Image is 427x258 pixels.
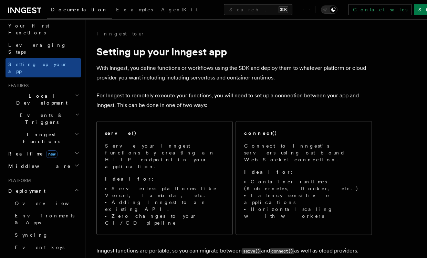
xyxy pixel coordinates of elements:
span: Syncing [15,232,48,238]
a: Documentation [47,2,112,19]
span: Features [6,83,29,88]
p: : [244,169,363,175]
strong: Ideal for [244,169,291,175]
li: Serverless platforms like Vercel, Lambda, etc. [105,185,224,199]
span: Environments & Apps [15,213,74,225]
span: Setting up your app [8,62,67,74]
button: Search...⌘K [224,4,292,15]
a: connect()Connect to Inngest's servers using out-bound WebSocket connection.Ideal for:Container ru... [236,121,372,235]
a: Your first Functions [6,20,81,39]
a: Examples [112,2,157,19]
span: Your first Functions [8,23,49,35]
span: Overview [15,201,86,206]
a: Event keys [12,241,81,254]
a: Setting up your app [6,58,81,77]
a: Environments & Apps [12,209,81,229]
span: Deployment [6,187,45,194]
span: Event keys [15,245,64,250]
span: Documentation [51,7,108,12]
a: Overview [12,197,81,209]
p: For Inngest to remotely execute your functions, you will need to set up a connection between your... [96,91,372,110]
button: Toggle dark mode [321,6,337,14]
a: Inngest tour [96,30,145,37]
button: Events & Triggers [6,109,81,128]
span: Local Development [6,93,75,106]
a: Contact sales [348,4,412,15]
span: Platform [6,178,31,183]
a: AgentKit [157,2,202,19]
li: Adding Inngest to an existing API. [105,199,224,213]
button: Middleware [6,160,81,172]
h2: serve() [105,130,137,137]
h1: Setting up your Inngest app [96,45,372,58]
p: : [105,175,224,182]
button: Deployment [6,185,81,197]
a: Syncing [12,229,81,241]
span: Events & Triggers [6,112,75,126]
li: Latency sensitive applications [244,192,363,206]
span: Examples [116,7,153,12]
span: Realtime [6,150,58,157]
span: new [46,150,58,158]
a: serve()Serve your Inngest functions by creating an HTTP endpoint in your application.Ideal for:Se... [96,121,233,235]
span: Middleware [6,163,71,170]
p: Inngest functions are portable, so you can migrate between and as well as cloud providers. [96,246,372,256]
code: serve() [242,248,261,254]
li: Zero changes to your CI/CD pipeline [105,213,224,226]
p: With Inngest, you define functions or workflows using the SDK and deploy them to whatever platfor... [96,63,372,83]
p: Connect to Inngest's servers using out-bound WebSocket connection. [244,142,363,163]
kbd: ⌘K [279,6,288,13]
span: Leveraging Steps [8,42,66,55]
button: Local Development [6,90,81,109]
span: AgentKit [161,7,198,12]
code: connect() [270,248,294,254]
h2: connect() [244,130,277,137]
p: Serve your Inngest functions by creating an HTTP endpoint in your application. [105,142,224,170]
strong: Ideal for [105,176,152,182]
span: Inngest Functions [6,131,74,145]
button: Realtimenew [6,148,81,160]
button: Inngest Functions [6,128,81,148]
li: Horizontal scaling with workers [244,206,363,219]
a: Leveraging Steps [6,39,81,58]
li: Container runtimes (Kubernetes, Docker, etc.) [244,178,363,192]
